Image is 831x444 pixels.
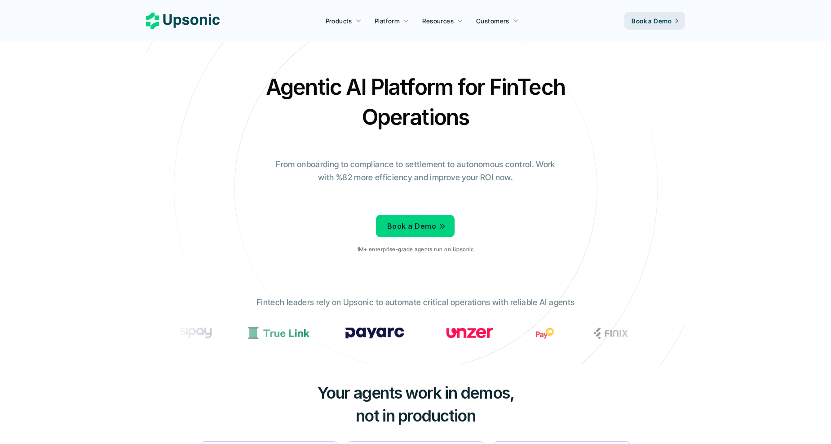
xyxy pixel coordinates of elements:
[317,383,514,403] span: Your agents work in demos,
[326,16,352,26] p: Products
[376,215,455,237] a: Book a Demo
[320,13,367,29] a: Products
[356,406,476,426] span: not in production
[375,16,400,26] p: Platform
[270,158,561,184] p: From onboarding to compliance to settlement to autonomous control. Work with %82 more efficiency ...
[632,16,672,26] p: Book a Demo
[357,246,473,253] p: 1M+ enterprise-grade agents run on Upsonic
[476,16,509,26] p: Customers
[422,16,454,26] p: Resources
[624,12,685,30] a: Book a Demo
[387,220,436,233] p: Book a Demo
[256,296,575,309] p: Fintech leaders rely on Upsonic to automate critical operations with reliable AI agents
[258,72,573,132] h2: Agentic AI Platform for FinTech Operations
